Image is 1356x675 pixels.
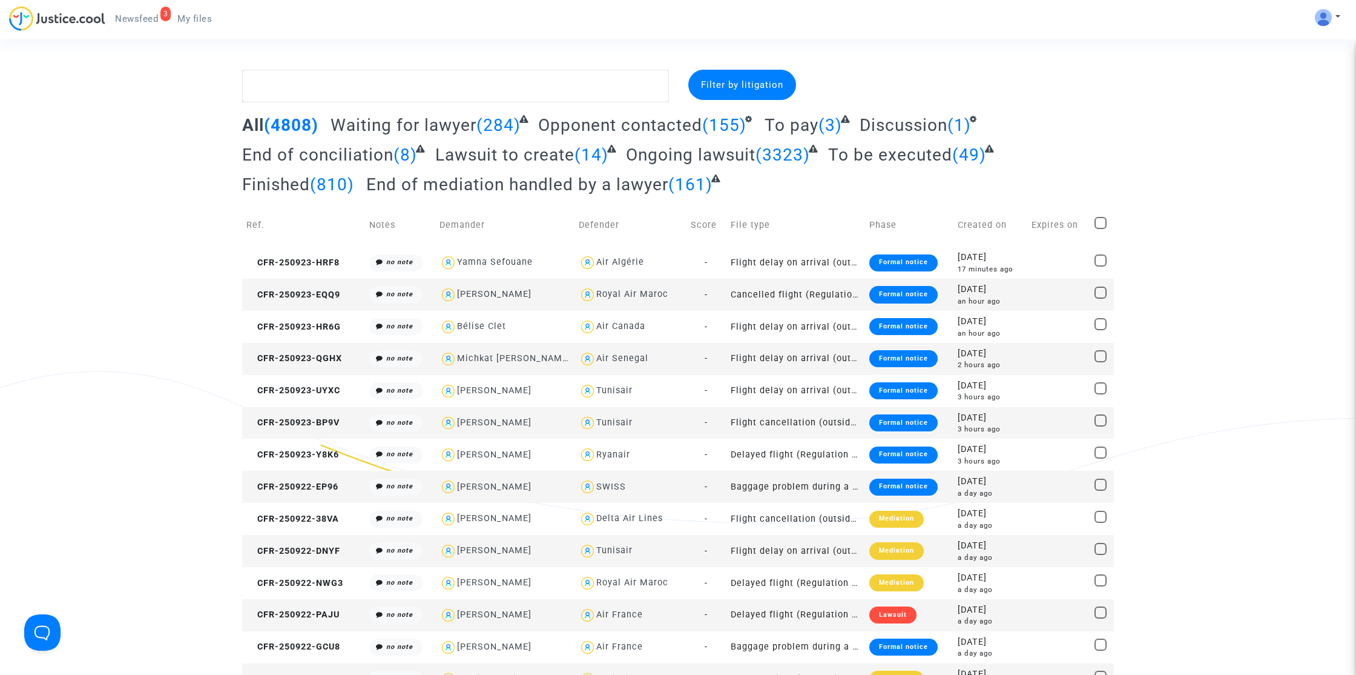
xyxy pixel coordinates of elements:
img: icon-user.svg [439,542,457,560]
div: Air France [596,610,643,620]
img: icon-user.svg [439,414,457,432]
span: CFR-250923-HRF8 [246,258,340,268]
span: End of conciliation [242,145,393,165]
span: (284) [476,115,521,135]
div: Air Algérie [596,257,644,267]
div: [DATE] [958,347,1023,361]
td: Expires on [1027,204,1090,247]
span: - [705,290,708,300]
td: Cancelled flight (Regulation EC 261/2004) [726,279,865,311]
span: CFR-250922-GCU8 [246,642,340,652]
div: [DATE] [958,539,1023,553]
td: Baggage problem during a flight [726,471,865,503]
span: Finished [242,175,310,195]
div: Formal notice [869,447,938,464]
span: Newsfeed [115,13,158,24]
td: Created on [953,204,1027,247]
div: [PERSON_NAME] [457,610,532,620]
span: CFR-250923-QGHX [246,353,342,364]
i: no note [386,611,413,619]
div: Mediation [869,511,924,528]
div: Delta Air Lines [596,513,663,524]
span: CFR-250922-DNYF [246,546,340,556]
i: no note [386,643,413,651]
span: All [242,115,264,135]
div: [PERSON_NAME] [457,450,532,460]
div: 2 hours ago [958,360,1023,370]
div: [DATE] [958,507,1023,520]
img: icon-user.svg [579,382,596,400]
i: no note [386,419,413,427]
iframe: Help Scout Beacon - Open [24,614,61,651]
div: an hour ago [958,296,1023,307]
span: CFR-250922-PAJU [246,610,340,620]
div: Air Senegal [596,353,648,364]
span: (4808) [264,115,318,135]
span: (155) [702,115,746,135]
div: Air Canada [596,321,645,331]
span: Filter by litigation [701,79,783,90]
img: icon-user.svg [579,446,596,464]
span: (3323) [755,145,810,165]
div: an hour ago [958,328,1023,339]
div: Mediation [869,542,924,559]
span: CFR-250923-Y8K6 [246,450,339,460]
span: Waiting for lawyer [331,115,476,135]
i: no note [386,514,413,522]
div: 17 minutes ago [958,264,1023,274]
div: Royal Air Maroc [596,577,668,588]
div: [DATE] [958,379,1023,393]
div: [PERSON_NAME] [457,482,532,492]
img: ALV-UjV5hOg1DK_6VpdGyI3GiCsbYcKFqGYcyigr7taMTixGzq57m2O-mEoJuuWBlO_HCk8JQ1zztKhP13phCubDFpGEbboIp... [1315,9,1332,26]
td: Flight delay on arrival (outside of EU - Montreal Convention) [726,535,865,567]
div: SWISS [596,482,626,492]
div: [DATE] [958,411,1023,425]
i: no note [386,547,413,554]
td: Delayed flight (Regulation EC 261/2004) [726,599,865,631]
img: icon-user.svg [439,318,457,336]
span: - [705,450,708,460]
div: Yamna Sefouane [457,257,533,267]
td: Flight delay on arrival (outside of EU - Montreal Convention) [726,247,865,279]
span: Opponent contacted [538,115,702,135]
div: [DATE] [958,475,1023,488]
span: Lawsuit to create [435,145,574,165]
span: - [705,258,708,268]
div: Mediation [869,574,924,591]
span: CFR-250923-UYXC [246,385,340,396]
div: [DATE] [958,251,1023,264]
td: Notes [365,204,435,247]
td: Flight delay on arrival (outside of EU - Montreal Convention) [726,375,865,407]
td: Flight delay on arrival (outside of EU - Montreal Convention) [726,343,865,375]
div: Tunisair [596,385,633,396]
span: - [705,514,708,524]
div: [DATE] [958,604,1023,617]
div: a day ago [958,520,1023,531]
div: [DATE] [958,283,1023,296]
span: To pay [765,115,818,135]
div: Tunisair [596,545,633,556]
div: [PERSON_NAME] [457,545,532,556]
td: Flight delay on arrival (outside of EU - Montreal Convention) [726,311,865,343]
span: - [705,578,708,588]
i: no note [386,450,413,458]
img: icon-user.svg [439,574,457,592]
img: icon-user.svg [439,382,457,400]
span: CFR-250922-NWG3 [246,578,343,588]
td: Baggage problem during a flight [726,631,865,663]
i: no note [386,322,413,330]
div: [PERSON_NAME] [457,417,532,428]
span: - [705,610,708,620]
img: icon-user.svg [439,510,457,528]
div: a day ago [958,553,1023,563]
div: [PERSON_NAME] [457,577,532,588]
span: CFR-250923-HR6G [246,322,341,332]
span: - [705,353,708,364]
td: Phase [865,204,953,247]
div: [PERSON_NAME] [457,642,532,652]
img: icon-user.svg [439,478,457,496]
div: Formal notice [869,479,938,496]
div: a day ago [958,585,1023,595]
img: icon-user.svg [579,254,596,271]
img: icon-user.svg [439,286,457,304]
